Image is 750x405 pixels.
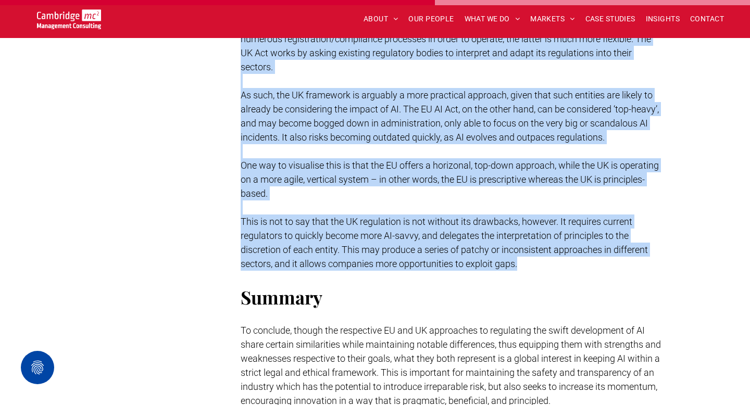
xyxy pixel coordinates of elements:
span: Summary [241,285,322,309]
span: This is not to say that the UK regulation is not without its drawbacks, however. It requires curr... [241,216,648,269]
a: CONTACT [685,11,729,27]
a: ABOUT [358,11,404,27]
a: MARKETS [525,11,580,27]
a: OUR PEOPLE [403,11,459,27]
span: The primary difference between the EU and UK’s respective approaches to AI regulation is that, wh... [241,5,651,72]
a: Your Business Transformed | Cambridge Management Consulting [37,11,101,22]
img: Go to Homepage [37,9,101,29]
a: INSIGHTS [641,11,685,27]
span: As such, the UK framework is arguably a more practical approach, given that such entities are lik... [241,90,659,143]
span: One way to visualise this is that the EU offers a horizonal, top-down approach, while the UK is o... [241,160,659,199]
a: WHAT WE DO [459,11,526,27]
a: CASE STUDIES [580,11,641,27]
